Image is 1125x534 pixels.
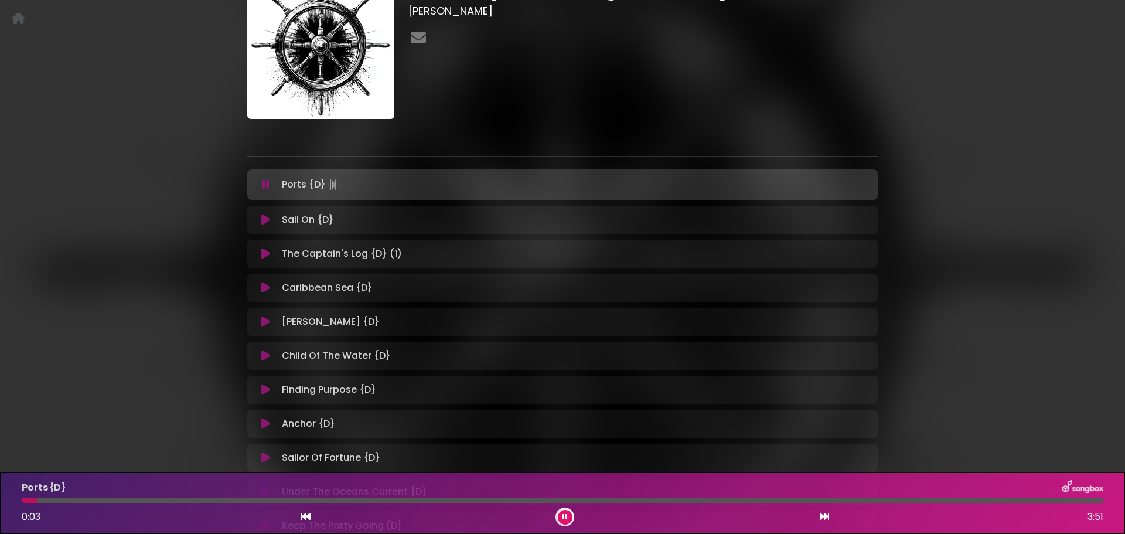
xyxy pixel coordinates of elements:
img: waveform4.gif [326,176,342,193]
p: Ports {D} [282,176,342,193]
h3: [PERSON_NAME] [408,5,878,18]
p: Caribbean Sea {D} [282,281,373,295]
p: Finding Purpose {D} [282,383,376,397]
p: Child Of The Water {D} [282,349,391,363]
span: 3:51 [1087,510,1103,524]
img: songbox-logo-white.png [1062,480,1103,495]
p: [PERSON_NAME] {D} [282,315,380,329]
p: The Captain's Log {D} (1) [282,247,402,261]
p: Sail On {D} [282,213,334,227]
p: Anchor {D} [282,417,335,431]
p: Sailor Of Fortune {D} [282,451,380,465]
span: 0:03 [22,510,40,523]
p: Ports {D} [22,481,66,495]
